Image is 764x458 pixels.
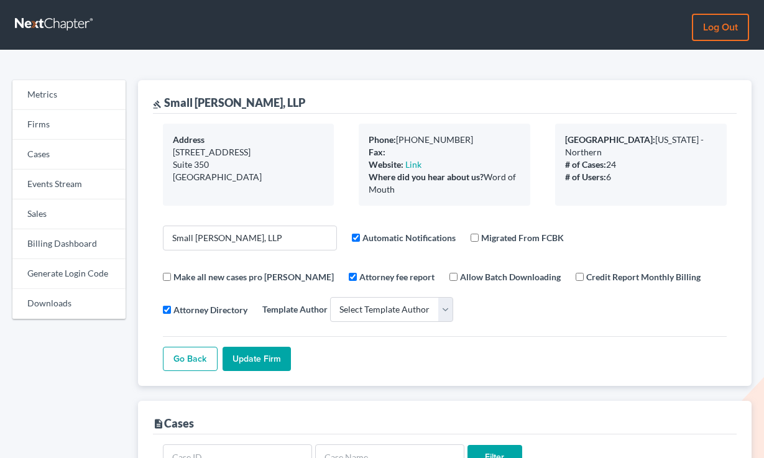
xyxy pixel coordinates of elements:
div: [PHONE_NUMBER] [369,134,520,146]
label: Make all new cases pro [PERSON_NAME] [173,270,334,283]
a: Events Stream [12,170,126,199]
div: [US_STATE] - Northern [565,134,717,158]
b: Address [173,134,205,145]
a: Sales [12,199,126,229]
b: # of Cases: [565,159,606,170]
label: Automatic Notifications [362,231,456,244]
b: Where did you hear about us? [369,172,484,182]
label: Template Author [262,303,328,316]
a: Generate Login Code [12,259,126,289]
b: Fax: [369,147,385,157]
a: Firms [12,110,126,140]
label: Attorney Directory [173,303,247,316]
div: Small [PERSON_NAME], LLP [153,95,305,110]
input: Update Firm [223,347,291,372]
label: Allow Batch Downloading [460,270,561,283]
a: Link [405,159,421,170]
a: Metrics [12,80,126,110]
b: Website: [369,159,403,170]
div: [STREET_ADDRESS] [173,146,324,158]
i: gavel [153,100,162,109]
b: [GEOGRAPHIC_DATA]: [565,134,655,145]
div: 6 [565,171,717,183]
a: Cases [12,140,126,170]
label: Migrated From FCBK [481,231,564,244]
a: Billing Dashboard [12,229,126,259]
div: Suite 350 [173,158,324,171]
b: Phone: [369,134,396,145]
a: Log out [692,14,749,41]
a: Go Back [163,347,218,372]
a: Downloads [12,289,126,319]
div: 24 [565,158,717,171]
i: description [153,418,164,429]
label: Attorney fee report [359,270,435,283]
div: [GEOGRAPHIC_DATA] [173,171,324,183]
div: Word of Mouth [369,171,520,196]
div: Cases [153,416,194,431]
b: # of Users: [565,172,606,182]
label: Credit Report Monthly Billing [586,270,701,283]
